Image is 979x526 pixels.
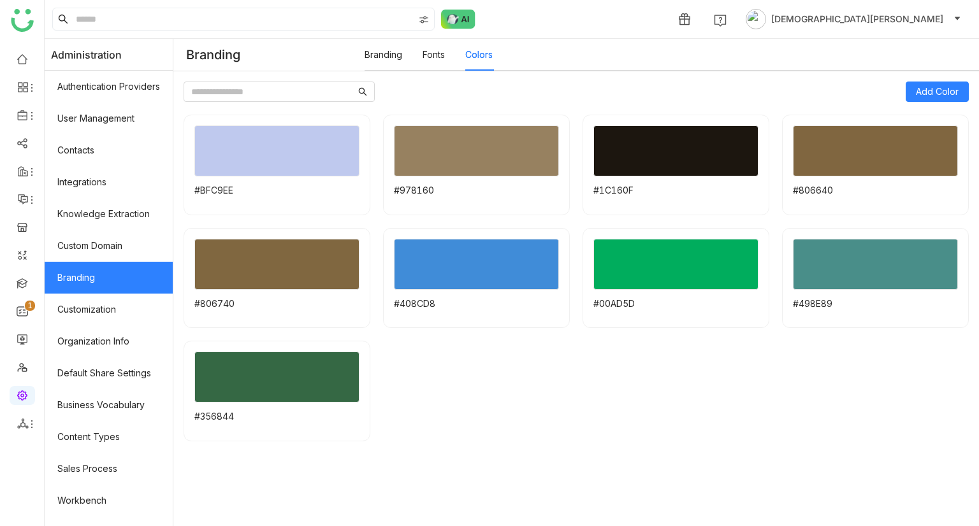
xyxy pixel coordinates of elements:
[51,39,122,71] span: Administration
[916,85,959,99] span: Add Color
[793,184,958,197] div: #806640
[25,301,35,311] nz-badge-sup: 1
[714,14,727,27] img: help.svg
[194,184,359,197] div: #BFC9EE
[771,12,943,26] span: [DEMOGRAPHIC_DATA][PERSON_NAME]
[45,230,173,262] a: Custom Domain
[593,297,758,310] div: #00AD5D
[45,294,173,325] a: Customization
[746,9,766,29] img: avatar
[743,9,964,29] button: [DEMOGRAPHIC_DATA][PERSON_NAME]
[45,198,173,230] a: Knowledge Extraction
[593,184,758,197] div: #1C160F
[45,71,173,103] a: Authentication Providers
[465,49,493,60] a: Colors
[45,389,173,421] a: Business Vocabulary
[906,82,969,102] button: Add Color
[194,410,359,423] div: #356844
[45,262,173,294] a: Branding
[394,184,559,197] div: #978160
[45,325,173,357] a: Organization Info
[173,39,365,70] div: Branding
[194,297,359,310] div: #806740
[45,485,173,516] a: Workbench
[45,103,173,134] a: User Management
[11,9,34,32] img: logo
[423,49,445,60] a: Fonts
[45,453,173,485] a: Sales Process
[365,49,402,60] a: Branding
[441,10,475,29] img: ask-buddy-normal.svg
[45,421,173,453] a: Content Types
[45,166,173,198] a: Integrations
[793,297,958,310] div: #498E89
[27,299,33,312] p: 1
[45,357,173,389] a: Default Share Settings
[45,134,173,166] a: Contacts
[394,297,559,310] div: #408CD8
[419,15,429,25] img: search-type.svg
